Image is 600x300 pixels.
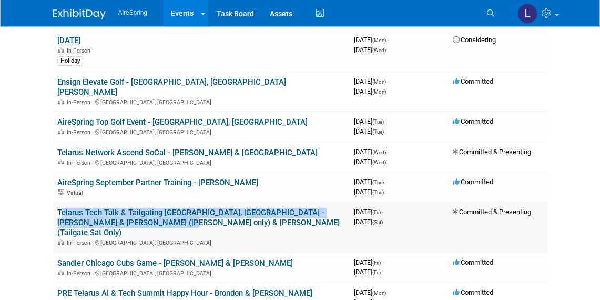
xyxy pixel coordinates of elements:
span: [DATE] [354,117,387,125]
span: AireSpring [118,9,148,16]
span: - [388,288,389,296]
span: [DATE] [354,188,384,196]
span: [DATE] [354,288,389,296]
span: (Fri) [372,260,381,266]
span: Considering [453,36,496,44]
div: [GEOGRAPHIC_DATA], [GEOGRAPHIC_DATA] [57,268,345,277]
a: Telarus Tech Talk & Tailgating [GEOGRAPHIC_DATA], [GEOGRAPHIC_DATA] - [PERSON_NAME] & [PERSON_NAM... [57,208,340,237]
span: (Mon) [372,37,386,43]
span: In-Person [67,159,94,166]
span: (Thu) [372,189,384,195]
span: [DATE] [354,127,384,135]
span: [DATE] [354,218,383,226]
div: Holiday [57,56,83,66]
a: Telarus Network Ascend SoCal - [PERSON_NAME] & [GEOGRAPHIC_DATA] [57,148,318,157]
span: - [385,117,387,125]
span: (Fri) [372,269,381,275]
div: [GEOGRAPHIC_DATA], [GEOGRAPHIC_DATA] [57,97,345,106]
span: [DATE] [354,268,381,276]
span: (Sat) [372,219,383,225]
span: [DATE] [354,148,389,156]
span: - [388,77,389,85]
span: Committed [453,77,493,85]
a: AireSpring September Partner Training - [PERSON_NAME] [57,178,258,187]
span: Committed [453,178,493,186]
a: Sandler Chicago Cubs Game - [PERSON_NAME] & [PERSON_NAME] [57,258,293,268]
span: In-Person [67,129,94,136]
span: Committed & Presenting [453,148,531,156]
img: In-Person Event [58,47,64,53]
span: [DATE] [354,178,387,186]
span: - [382,258,384,266]
span: (Wed) [372,47,386,53]
a: AireSpring Top Golf Event - [GEOGRAPHIC_DATA], [GEOGRAPHIC_DATA] [57,117,308,127]
span: (Mon) [372,89,386,95]
a: PRE Telarus AI & Tech Summit Happy Hour - Brondon & [PERSON_NAME] [57,288,312,298]
a: [DATE] [57,36,80,45]
span: (Thu) [372,179,384,185]
span: Virtual [67,189,86,196]
img: In-Person Event [58,270,64,275]
img: Lisa Chow [517,4,537,24]
img: In-Person Event [58,99,64,104]
span: [DATE] [354,87,386,95]
span: [DATE] [354,77,389,85]
a: Ensign Elevate Golf - [GEOGRAPHIC_DATA], [GEOGRAPHIC_DATA] [PERSON_NAME] [57,77,286,97]
span: [DATE] [354,36,389,44]
span: Committed [453,258,493,266]
span: (Fri) [372,209,381,215]
span: Committed & Presenting [453,208,531,216]
span: In-Person [67,47,94,54]
span: [DATE] [354,46,386,54]
img: In-Person Event [58,129,64,134]
img: Virtual Event [58,189,64,195]
span: [DATE] [354,208,384,216]
span: - [382,208,384,216]
span: - [388,36,389,44]
div: [GEOGRAPHIC_DATA], [GEOGRAPHIC_DATA] [57,127,345,136]
span: Committed [453,117,493,125]
span: (Tue) [372,119,384,125]
span: - [388,148,389,156]
span: Committed [453,288,493,296]
div: [GEOGRAPHIC_DATA], [GEOGRAPHIC_DATA] [57,158,345,166]
span: [DATE] [354,258,384,266]
img: In-Person Event [58,159,64,165]
span: In-Person [67,99,94,106]
span: (Tue) [372,129,384,135]
span: In-Person [67,270,94,277]
img: In-Person Event [58,239,64,245]
span: - [385,178,387,186]
span: (Wed) [372,159,386,165]
img: ExhibitDay [53,9,106,19]
span: (Wed) [372,149,386,155]
span: In-Person [67,239,94,246]
span: (Mon) [372,79,386,85]
div: [GEOGRAPHIC_DATA], [GEOGRAPHIC_DATA] [57,238,345,246]
span: [DATE] [354,158,386,166]
span: (Mon) [372,290,386,296]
